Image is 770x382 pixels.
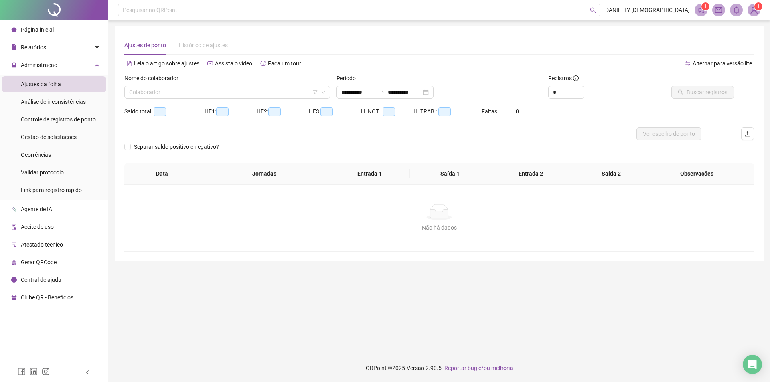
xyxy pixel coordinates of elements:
[207,61,213,66] span: youtube
[313,90,318,95] span: filter
[11,259,17,265] span: qrcode
[131,142,222,151] span: Separar saldo positivo e negativo?
[704,4,707,9] span: 1
[685,61,691,66] span: swap
[715,6,722,14] span: mail
[548,74,579,83] span: Registros
[21,241,63,248] span: Atestado técnico
[124,42,166,49] span: Ajustes de ponto
[754,2,762,10] sup: Atualize o seu contato no menu Meus Dados
[124,74,184,83] label: Nome do colaborador
[733,6,740,14] span: bell
[268,107,281,116] span: --:--
[646,163,748,185] th: Observações
[413,107,482,116] div: H. TRAB.:
[21,277,61,283] span: Central de ajuda
[361,107,413,116] div: H. NOT.:
[701,2,709,10] sup: 1
[42,368,50,376] span: instagram
[21,187,82,193] span: Link para registro rápido
[693,60,752,67] span: Alternar para versão lite
[444,365,513,371] span: Reportar bug e/ou melhoria
[21,259,57,265] span: Gerar QRCode
[743,355,762,374] div: Open Intercom Messenger
[21,294,73,301] span: Clube QR - Beneficios
[605,6,690,14] span: DANIELLY [DEMOGRAPHIC_DATA]
[573,75,579,81] span: info-circle
[11,295,17,300] span: gift
[134,60,199,67] span: Leia o artigo sobre ajustes
[671,86,734,99] button: Buscar registros
[744,131,751,137] span: upload
[490,163,571,185] th: Entrada 2
[748,4,760,16] img: 89256
[336,74,361,83] label: Período
[154,107,166,116] span: --:--
[21,116,96,123] span: Controle de registros de ponto
[410,163,490,185] th: Saída 1
[571,163,652,185] th: Saída 2
[21,44,46,51] span: Relatórios
[85,370,91,375] span: left
[30,368,38,376] span: linkedin
[199,163,329,185] th: Jornadas
[21,169,64,176] span: Validar protocolo
[378,89,385,95] span: swap-right
[108,354,770,382] footer: QRPoint © 2025 - 2.90.5 -
[757,4,760,9] span: 1
[11,242,17,247] span: solution
[11,44,17,50] span: file
[215,60,252,67] span: Assista o vídeo
[407,365,424,371] span: Versão
[124,107,205,116] div: Saldo total:
[11,62,17,68] span: lock
[126,61,132,66] span: file-text
[179,42,228,49] span: Histórico de ajustes
[320,107,333,116] span: --:--
[124,163,199,185] th: Data
[205,107,257,116] div: HE 1:
[21,62,57,68] span: Administração
[590,7,596,13] span: search
[11,277,17,283] span: info-circle
[482,108,500,115] span: Faltas:
[652,169,742,178] span: Observações
[309,107,361,116] div: HE 3:
[21,206,52,212] span: Agente de IA
[21,26,54,33] span: Página inicial
[21,81,61,87] span: Ajustes da folha
[438,107,451,116] span: --:--
[268,60,301,67] span: Faça um tour
[329,163,410,185] th: Entrada 1
[383,107,395,116] span: --:--
[321,90,326,95] span: down
[697,6,705,14] span: notification
[21,224,54,230] span: Aceite de uso
[21,152,51,158] span: Ocorrências
[257,107,309,116] div: HE 2:
[21,99,86,105] span: Análise de inconsistências
[11,224,17,230] span: audit
[378,89,385,95] span: to
[260,61,266,66] span: history
[11,27,17,32] span: home
[216,107,229,116] span: --:--
[516,108,519,115] span: 0
[18,368,26,376] span: facebook
[134,223,744,232] div: Não há dados
[636,127,701,140] button: Ver espelho de ponto
[21,134,77,140] span: Gestão de solicitações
